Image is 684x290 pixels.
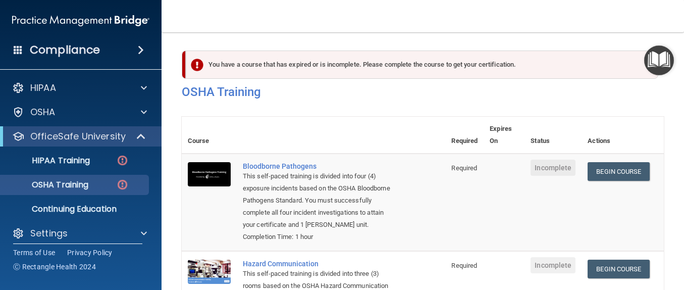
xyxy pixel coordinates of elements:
span: Ⓒ Rectangle Health 2024 [13,262,96,272]
p: HIPAA Training [7,156,90,166]
th: Course [182,117,237,154]
a: Begin Course [588,260,649,278]
th: Actions [582,117,664,154]
a: OfficeSafe University [12,130,146,142]
h4: Compliance [30,43,100,57]
th: Status [524,117,582,154]
th: Required [445,117,484,154]
p: HIPAA [30,82,56,94]
div: Completion Time: 1 hour [243,231,395,243]
div: You have a course that has expired or is incomplete. Please complete the course to get your certi... [186,51,658,79]
div: This self-paced training is divided into four (4) exposure incidents based on the OSHA Bloodborne... [243,170,395,231]
p: Settings [30,227,68,239]
img: danger-circle.6113f641.png [116,178,129,191]
img: danger-circle.6113f641.png [116,154,129,167]
p: OfficeSafe University [30,130,126,142]
button: Open Resource Center [644,45,674,75]
p: Continuing Education [7,204,144,214]
a: Begin Course [588,162,649,181]
a: Bloodborne Pathogens [243,162,395,170]
h4: OSHA Training [182,85,664,99]
a: OSHA [12,106,147,118]
p: OSHA Training [7,180,88,190]
a: Terms of Use [13,248,55,258]
span: Required [451,262,477,269]
a: Privacy Policy [67,248,113,258]
a: Settings [12,227,147,239]
span: Incomplete [531,257,575,273]
a: Hazard Communication [243,260,395,268]
span: Required [451,164,477,172]
img: exclamation-circle-solid-danger.72ef9ffc.png [191,59,203,71]
th: Expires On [484,117,524,154]
a: HIPAA [12,82,147,94]
p: OSHA [30,106,56,118]
span: Incomplete [531,160,575,176]
img: PMB logo [12,11,149,31]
